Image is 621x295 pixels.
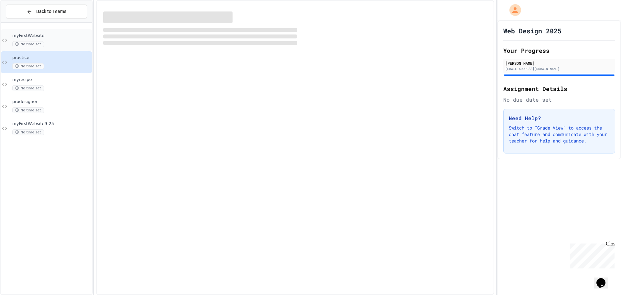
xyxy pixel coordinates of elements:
[3,3,45,41] div: Chat with us now!Close
[12,107,44,113] span: No time set
[12,63,44,69] span: No time set
[12,55,91,61] span: practice
[509,114,610,122] h3: Need Help?
[6,5,87,18] button: Back to Teams
[12,77,91,83] span: myrecipe
[509,125,610,144] p: Switch to "Grade View" to access the chat feature and communicate with your teacher for help and ...
[505,60,613,66] div: [PERSON_NAME]
[567,241,615,268] iframe: chat widget
[594,269,615,289] iframe: chat widget
[503,46,615,55] h2: Your Progress
[505,66,613,71] div: [EMAIL_ADDRESS][DOMAIN_NAME]
[503,26,561,35] h1: Web Design 2025
[12,129,44,135] span: No time set
[12,33,91,39] span: myFirstWebsite
[503,3,523,17] div: My Account
[12,121,91,127] span: myFirstWebsite9-25
[12,41,44,47] span: No time set
[36,8,66,15] span: Back to Teams
[12,99,91,105] span: prodesigner
[503,84,615,93] h2: Assignment Details
[503,96,615,104] div: No due date set
[12,85,44,91] span: No time set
